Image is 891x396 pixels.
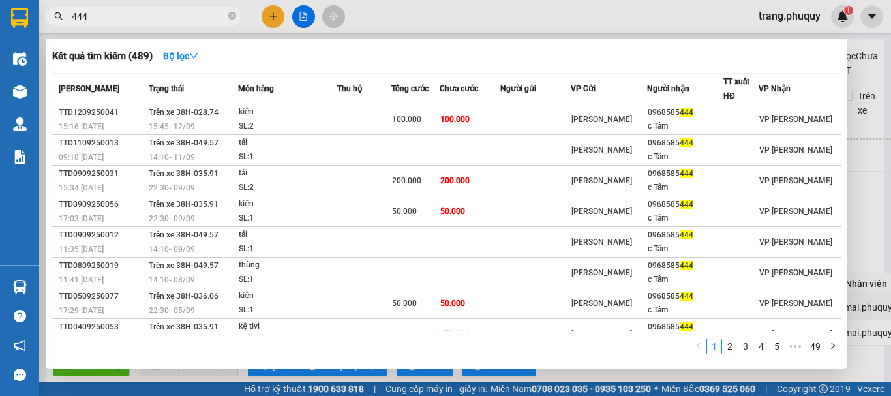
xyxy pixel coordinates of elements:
img: warehouse-icon [13,52,27,66]
div: TTD1109250013 [59,136,145,150]
div: SL: 1 [239,303,337,318]
div: SL: 1 [239,211,337,226]
a: 1 [707,339,721,354]
a: 3 [738,339,753,354]
h3: Kết quả tìm kiếm ( 489 ) [52,50,153,63]
div: c Tâm [648,273,723,286]
div: TTD0909250056 [59,198,145,211]
span: 11:41 [DATE] [59,275,104,284]
span: [PERSON_NAME] [571,299,632,308]
div: 0968585 [648,259,723,273]
div: kệ tivi [239,320,337,334]
span: Thu hộ [337,84,362,93]
li: 1 [706,339,722,354]
span: search [54,12,63,21]
span: Món hàng [238,84,274,93]
img: logo-vxr [11,8,28,28]
div: tải [239,136,337,150]
div: kiện [239,105,337,119]
span: VP [PERSON_NAME] [759,207,832,216]
span: Người gửi [500,84,536,93]
a: 2 [723,339,737,354]
span: 15:16 [DATE] [59,122,104,131]
span: Trên xe 38H-036.06 [149,292,219,301]
span: Trên xe 38H-028.74 [149,108,219,117]
span: Trên xe 38H-049.57 [149,230,219,239]
div: c Tâm [648,211,723,225]
span: 50.000 [392,207,417,216]
span: [PERSON_NAME] [571,115,632,124]
div: c Tâm [648,181,723,194]
span: 444 [680,108,693,117]
span: 09:18 [DATE] [59,153,104,162]
div: kiện [239,289,337,303]
div: thùng [239,258,337,273]
span: 22:30 - 09/09 [149,183,195,192]
div: SL: 2 [239,181,337,195]
span: VP [PERSON_NAME] [759,268,832,277]
div: SL: 1 [239,273,337,287]
div: c Tâm [648,303,723,317]
div: c Tâm [648,119,723,133]
li: 5 [769,339,785,354]
span: [PERSON_NAME] [571,145,632,155]
span: Trên xe 38H-049.57 [149,261,219,270]
span: TT xuất HĐ [723,77,749,100]
span: 444 [680,322,693,331]
span: 15:34 [DATE] [59,183,104,192]
img: solution-icon [13,150,27,164]
a: 49 [806,339,824,354]
span: 444 [680,230,693,239]
li: 4 [753,339,769,354]
span: [PERSON_NAME] [571,237,632,247]
span: ••• [785,339,806,354]
span: 50.000 [440,207,465,216]
span: VP [PERSON_NAME] [759,145,832,155]
img: warehouse-icon [13,117,27,131]
a: 4 [754,339,768,354]
span: Trên xe 38H-049.57 [149,138,219,147]
div: SL: 1 [239,242,337,256]
span: VP Nhận [759,84,791,93]
span: 50.000 [440,299,465,308]
span: 22:30 - 05/09 [149,306,195,315]
div: 0968585 [648,320,723,334]
span: Chưa cước [440,84,478,93]
span: 14:10 - 08/09 [149,275,195,284]
span: close-circle [228,12,236,20]
span: 50.000 [392,299,417,308]
div: SL: 2 [239,119,337,134]
span: 444 [680,261,693,270]
span: 11:35 [DATE] [59,245,104,254]
div: SL: 1 [239,150,337,164]
input: Tìm tên, số ĐT hoặc mã đơn [72,9,226,23]
li: 3 [738,339,753,354]
li: Previous Page [691,339,706,354]
span: 444 [680,138,693,147]
span: [PERSON_NAME] [571,329,632,339]
div: TTD1209250041 [59,106,145,119]
span: 200.000 [392,176,421,185]
div: 0968585 [648,136,723,150]
button: right [825,339,841,354]
span: close-circle [228,10,236,23]
span: 150.000 [440,329,470,339]
div: kiện [239,197,337,211]
span: 200.000 [440,176,470,185]
span: VP [PERSON_NAME] [759,299,832,308]
span: 444 [680,200,693,209]
div: 0968585 [648,228,723,242]
span: 22:30 - 09/09 [149,214,195,223]
div: c Tâm [648,150,723,164]
div: tải [239,228,337,242]
img: warehouse-icon [13,280,27,294]
span: VP Gửi [571,84,596,93]
div: TTD0509250077 [59,290,145,303]
span: VP [PERSON_NAME] [759,329,832,339]
span: 444 [680,292,693,301]
div: TTD0409250053 [59,320,145,334]
span: VP [PERSON_NAME] [759,237,832,247]
span: Trạng thái [149,84,184,93]
span: Trên xe 38H-035.91 [149,200,219,209]
div: 0968585 [648,167,723,181]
